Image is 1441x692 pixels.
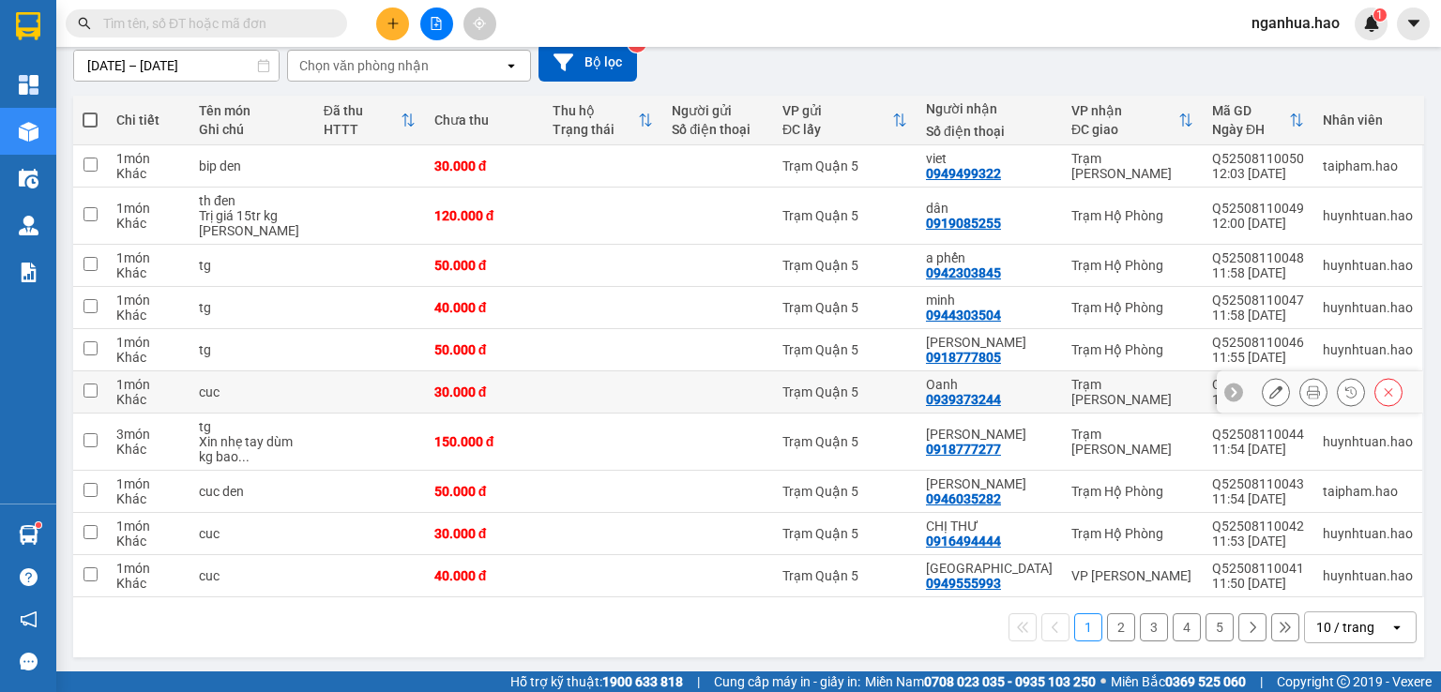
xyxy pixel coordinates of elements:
[1212,265,1304,280] div: 11:58 [DATE]
[434,258,535,273] div: 50.000 đ
[1212,476,1304,491] div: Q52508110043
[1111,671,1246,692] span: Miền Bắc
[116,113,180,128] div: Chi tiết
[434,526,535,541] div: 30.000 đ
[1212,122,1289,137] div: Ngày ĐH
[420,8,453,40] button: file-add
[1203,96,1313,145] th: Toggle SortBy
[1363,15,1380,32] img: icon-new-feature
[23,136,236,167] b: GỬI : Trạm Quận 5
[434,113,535,128] div: Chưa thu
[324,103,401,118] div: Đã thu
[926,151,1053,166] div: viet
[116,151,180,166] div: 1 món
[926,491,1001,506] div: 0946035282
[1262,378,1290,406] div: Sửa đơn hàng
[782,526,907,541] div: Trạm Quận 5
[926,265,1001,280] div: 0942303845
[1212,216,1304,231] div: 12:00 [DATE]
[538,43,637,82] button: Bộ lọc
[1337,675,1350,688] span: copyright
[926,124,1053,139] div: Số điện thoại
[782,384,907,399] div: Trạm Quận 5
[103,13,325,34] input: Tìm tên, số ĐT hoặc mã đơn
[1062,96,1203,145] th: Toggle SortBy
[1173,613,1201,641] button: 4
[116,392,180,407] div: Khác
[1212,103,1289,118] div: Mã GD
[434,158,535,173] div: 30.000 đ
[926,335,1053,350] div: Khánh Ban
[926,350,1001,365] div: 0918777805
[1212,250,1304,265] div: Q52508110048
[116,216,180,231] div: Khác
[434,384,535,399] div: 30.000 đ
[116,534,180,549] div: Khác
[74,51,279,81] input: Select a date range.
[116,335,180,350] div: 1 món
[1212,377,1304,392] div: Q52508110045
[434,434,535,449] div: 150.000 đ
[1212,442,1304,457] div: 11:54 [DATE]
[1323,526,1413,541] div: huynhtuan.hao
[1212,151,1304,166] div: Q52508110050
[1071,568,1193,583] div: VP [PERSON_NAME]
[926,201,1053,216] div: dân
[19,216,38,235] img: warehouse-icon
[782,484,907,499] div: Trạm Quận 5
[1373,8,1387,22] sup: 1
[19,263,38,282] img: solution-icon
[1212,519,1304,534] div: Q52508110042
[116,293,180,308] div: 1 món
[116,576,180,591] div: Khác
[1323,113,1413,128] div: Nhân viên
[1316,618,1374,637] div: 10 / trang
[782,208,907,223] div: Trạm Quận 5
[116,377,180,392] div: 1 món
[1323,300,1413,315] div: huynhtuan.hao
[1071,122,1178,137] div: ĐC giao
[926,293,1053,308] div: minh
[16,12,40,40] img: logo-vxr
[782,300,907,315] div: Trạm Quận 5
[782,568,907,583] div: Trạm Quận 5
[543,96,662,145] th: Toggle SortBy
[926,166,1001,181] div: 0949499322
[1140,613,1168,641] button: 3
[199,526,305,541] div: cuc
[697,671,700,692] span: |
[1071,377,1193,407] div: Trạm [PERSON_NAME]
[782,122,892,137] div: ĐC lấy
[116,427,180,442] div: 3 món
[434,568,535,583] div: 40.000 đ
[553,103,638,118] div: Thu hộ
[504,58,519,73] svg: open
[1260,671,1263,692] span: |
[1107,613,1135,641] button: 2
[473,17,486,30] span: aim
[78,17,91,30] span: search
[926,308,1001,323] div: 0944303504
[1071,526,1193,541] div: Trạm Hộ Phòng
[926,216,1001,231] div: 0919085255
[1323,342,1413,357] div: huynhtuan.hao
[1212,491,1304,506] div: 11:54 [DATE]
[199,342,305,357] div: tg
[199,300,305,315] div: tg
[1212,201,1304,216] div: Q52508110049
[1323,208,1413,223] div: huynhtuan.hao
[19,75,38,95] img: dashboard-icon
[116,308,180,323] div: Khác
[510,671,683,692] span: Hỗ trợ kỹ thuật:
[926,250,1053,265] div: a phến
[1100,678,1106,685] span: ⚪️
[324,122,401,137] div: HTTT
[1071,484,1193,499] div: Trạm Hộ Phòng
[19,122,38,142] img: warehouse-icon
[1212,335,1304,350] div: Q52508110046
[434,342,535,357] div: 50.000 đ
[782,434,907,449] div: Trạm Quận 5
[926,519,1053,534] div: CHỊ THƯ
[926,427,1053,442] div: Kim Huệ
[1212,166,1304,181] div: 12:03 [DATE]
